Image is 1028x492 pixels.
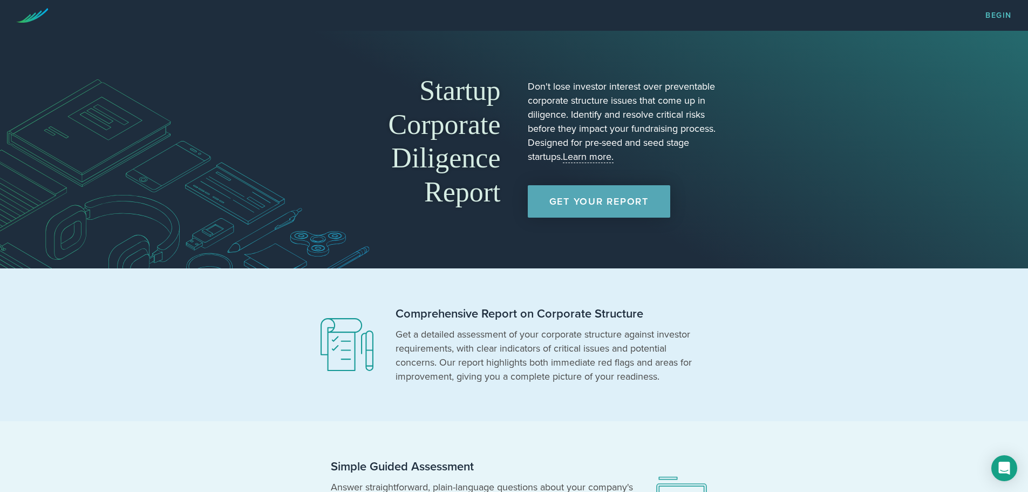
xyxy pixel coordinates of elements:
[528,185,670,218] a: Get Your Report
[396,327,698,383] p: Get a detailed assessment of your corporate structure against investor requirements, with clear i...
[991,455,1017,481] div: Open Intercom Messenger
[985,12,1012,19] a: Begin
[309,74,501,209] h1: Startup Corporate Diligence Report
[563,151,614,163] a: Learn more.
[331,459,633,475] h2: Simple Guided Assessment
[528,79,719,164] p: Don't lose investor interest over preventable corporate structure issues that come up in diligenc...
[396,306,698,322] h2: Comprehensive Report on Corporate Structure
